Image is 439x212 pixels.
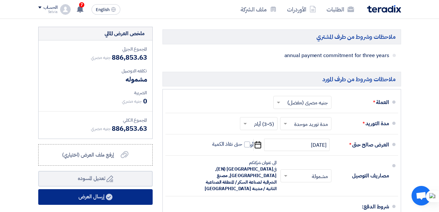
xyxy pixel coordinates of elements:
[92,4,120,15] button: English
[205,166,277,192] span: [GEOGRAPHIC_DATA] (EN), [GEOGRAPHIC_DATA], مصنع الشرقية لصناعة السكر / المنطقة الصناعية الثانية /...
[217,52,389,59] span: annual payment commitment for three years
[337,168,389,184] div: مصاريف التوصيل
[337,95,389,110] div: العملة
[162,72,401,86] h5: ملاحظات وشروط من طرف المورد
[91,125,110,132] span: جنيه مصري
[250,142,254,148] span: أو
[38,189,153,205] button: إرسال العرض
[79,2,84,8] span: 7
[96,8,110,12] span: English
[112,53,147,62] span: 886,853.63
[44,46,147,53] div: المجموع الجزئي
[91,54,110,61] span: جنيه مصري
[212,141,250,147] label: حتى نفاذ الكمية
[162,29,401,44] h5: ملاحظات وشروط من طرف المشتري
[367,5,401,13] img: Teradix logo
[321,2,359,17] a: الطلبات
[43,5,58,10] div: الحساب
[44,117,147,124] div: المجموع الكلي
[105,30,144,38] div: ملخص العرض المالي
[205,159,277,192] div: الى عنوان شركتكم في
[126,74,147,84] span: مشموله
[44,68,147,74] div: تكلفه التوصيل
[235,2,282,17] a: ملف الشركة
[62,151,114,159] span: إرفع ملف العرض (اختياري)
[44,89,147,96] div: الضريبة
[337,137,389,153] div: العرض صالح حتى
[264,139,329,151] input: سنة-شهر-يوم
[412,186,431,205] div: Open chat
[282,2,321,17] a: الأوردرات
[122,98,142,105] span: جنيه مصري
[38,171,153,187] button: تعديل المسوده
[38,10,58,14] div: Selvia
[60,4,71,15] img: profile_test.png
[337,116,389,131] div: مدة التوريد
[112,124,147,133] span: 886,853.63
[143,96,147,106] span: 0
